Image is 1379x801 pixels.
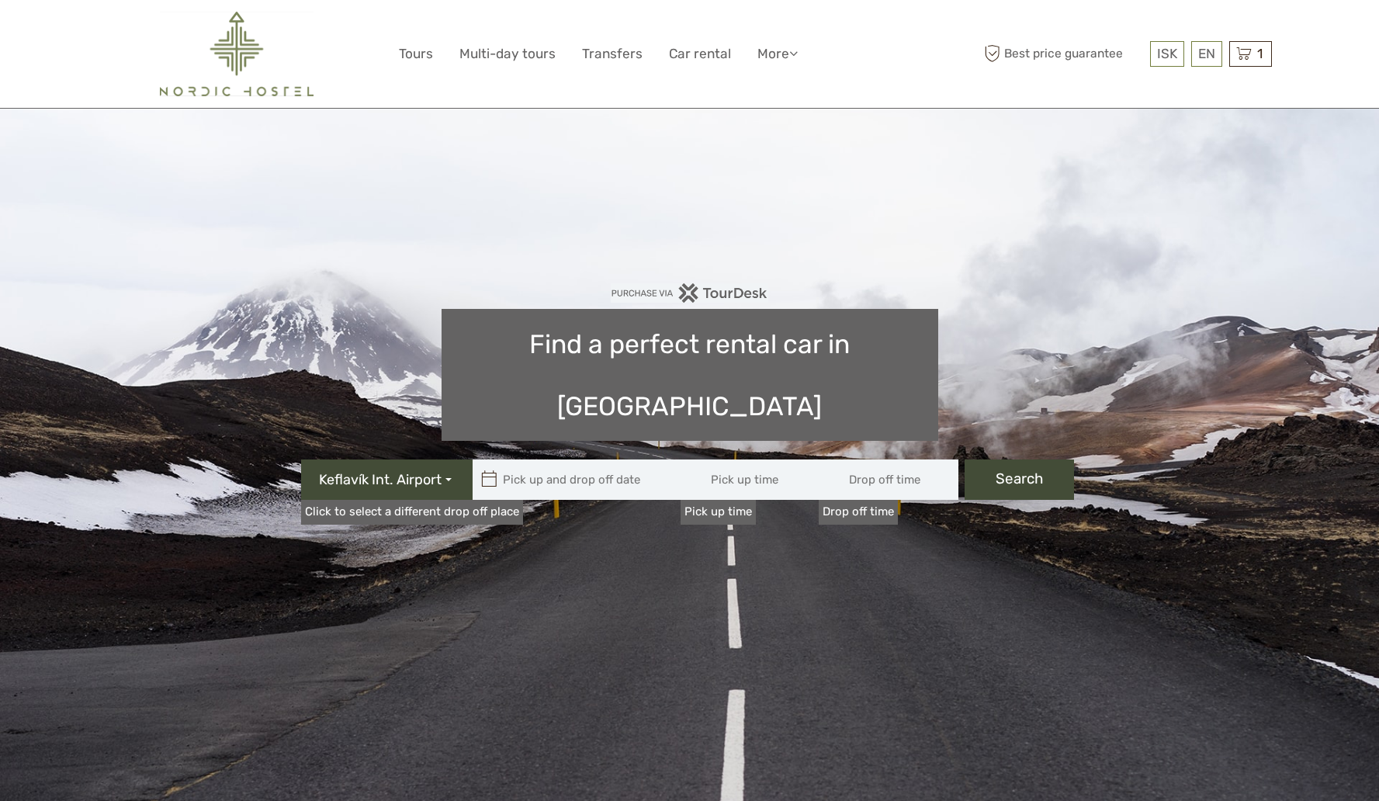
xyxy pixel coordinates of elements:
h1: Find a perfect rental car in [GEOGRAPHIC_DATA] [442,309,938,441]
label: Drop off time [819,500,898,524]
a: Tours [399,43,433,65]
span: 1 [1255,46,1265,61]
div: EN [1191,41,1222,67]
span: Keflavík Int. Airport [319,470,442,491]
a: Car rental [669,43,731,65]
input: Pick up and drop off date [473,459,682,500]
input: Drop off time [819,459,958,500]
label: Pick up time [681,500,756,524]
a: Transfers [582,43,643,65]
a: Click to select a different drop off place [301,500,523,524]
input: Pick up time [681,459,820,500]
a: Multi-day tours [459,43,556,65]
img: 2454-61f15230-a6bf-4303-aa34-adabcbdb58c5_logo_big.png [160,12,314,96]
button: Keflavík Int. Airport [301,459,473,500]
a: More [757,43,798,65]
img: PurchaseViaTourDesk.png [611,283,768,303]
span: Best price guarantee [981,41,1146,67]
button: Search [965,459,1074,500]
span: ISK [1157,46,1177,61]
